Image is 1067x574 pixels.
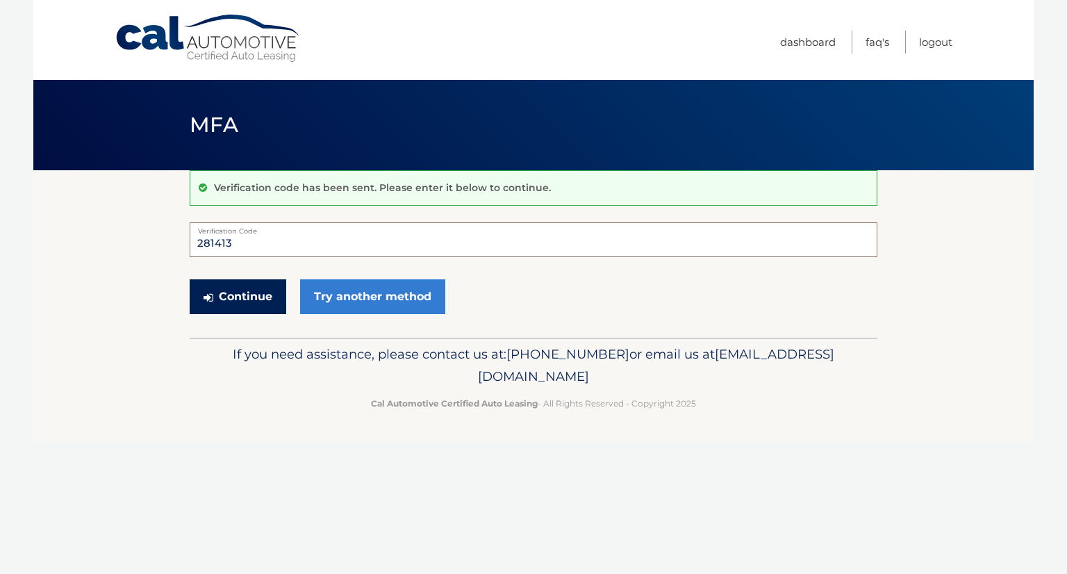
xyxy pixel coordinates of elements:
span: [PHONE_NUMBER] [506,346,629,362]
a: Try another method [300,279,445,314]
p: Verification code has been sent. Please enter it below to continue. [214,181,551,194]
a: FAQ's [866,31,889,54]
a: Dashboard [780,31,836,54]
input: Verification Code [190,222,877,257]
strong: Cal Automotive Certified Auto Leasing [371,398,538,409]
a: Logout [919,31,952,54]
a: Cal Automotive [115,14,302,63]
span: [EMAIL_ADDRESS][DOMAIN_NAME] [478,346,834,384]
p: If you need assistance, please contact us at: or email us at [199,343,868,388]
label: Verification Code [190,222,877,233]
span: MFA [190,112,238,138]
button: Continue [190,279,286,314]
p: - All Rights Reserved - Copyright 2025 [199,396,868,411]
